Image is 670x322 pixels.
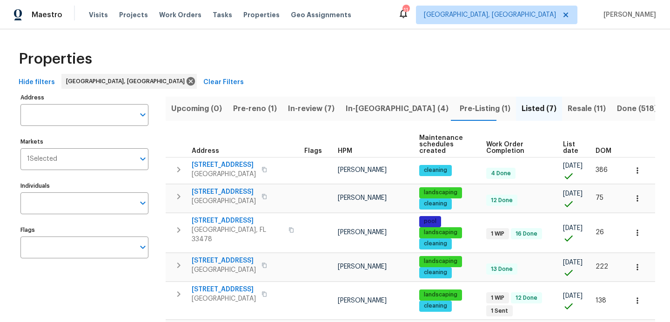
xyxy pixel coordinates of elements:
[596,195,603,201] span: 75
[512,294,541,302] span: 12 Done
[420,229,461,237] span: landscaping
[192,148,219,154] span: Address
[563,191,583,197] span: [DATE]
[338,167,387,173] span: [PERSON_NAME]
[563,163,583,169] span: [DATE]
[192,265,256,275] span: [GEOGRAPHIC_DATA]
[200,74,248,91] button: Clear Filters
[424,10,556,20] span: [GEOGRAPHIC_DATA], [GEOGRAPHIC_DATA]
[304,148,322,154] span: Flags
[460,102,510,115] span: Pre-Listing (1)
[20,95,148,100] label: Address
[338,263,387,270] span: [PERSON_NAME]
[596,263,608,270] span: 222
[346,102,449,115] span: In-[GEOGRAPHIC_DATA] (4)
[192,294,256,303] span: [GEOGRAPHIC_DATA]
[487,197,516,204] span: 12 Done
[192,225,283,244] span: [GEOGRAPHIC_DATA], FL 33478
[233,102,277,115] span: Pre-reno (1)
[487,230,508,238] span: 1 WIP
[487,294,508,302] span: 1 WIP
[20,139,148,145] label: Markets
[159,10,201,20] span: Work Orders
[61,74,197,89] div: [GEOGRAPHIC_DATA], [GEOGRAPHIC_DATA]
[136,108,149,121] button: Open
[20,227,148,233] label: Flags
[522,102,556,115] span: Listed (7)
[419,135,470,154] span: Maintenance schedules created
[89,10,108,20] span: Visits
[563,259,583,266] span: [DATE]
[420,269,451,276] span: cleaning
[420,302,451,310] span: cleaning
[486,141,547,154] span: Work Order Completion
[136,197,149,210] button: Open
[402,6,409,15] div: 11
[338,229,387,236] span: [PERSON_NAME]
[27,155,57,163] span: 1 Selected
[19,54,92,64] span: Properties
[420,200,451,208] span: cleaning
[596,167,608,173] span: 386
[19,77,55,88] span: Hide filters
[136,241,149,254] button: Open
[32,10,62,20] span: Maestro
[192,170,256,179] span: [GEOGRAPHIC_DATA]
[420,189,461,197] span: landscaping
[596,297,606,304] span: 138
[563,225,583,231] span: [DATE]
[563,141,580,154] span: List date
[512,230,541,238] span: 16 Done
[487,265,516,273] span: 13 Done
[192,216,283,225] span: [STREET_ADDRESS]
[171,102,222,115] span: Upcoming (0)
[192,187,256,197] span: [STREET_ADDRESS]
[568,102,606,115] span: Resale (11)
[420,257,461,265] span: landscaping
[213,12,232,18] span: Tasks
[617,102,657,115] span: Done (518)
[192,285,256,294] span: [STREET_ADDRESS]
[66,77,188,86] span: [GEOGRAPHIC_DATA], [GEOGRAPHIC_DATA]
[338,148,352,154] span: HPM
[291,10,351,20] span: Geo Assignments
[20,183,148,189] label: Individuals
[119,10,148,20] span: Projects
[487,170,515,177] span: 4 Done
[192,160,256,170] span: [STREET_ADDRESS]
[338,297,387,304] span: [PERSON_NAME]
[600,10,656,20] span: [PERSON_NAME]
[338,195,387,201] span: [PERSON_NAME]
[420,291,461,299] span: landscaping
[420,166,451,174] span: cleaning
[192,197,256,206] span: [GEOGRAPHIC_DATA]
[136,152,149,165] button: Open
[487,307,512,315] span: 1 Sent
[596,229,604,236] span: 26
[563,293,583,299] span: [DATE]
[192,256,256,265] span: [STREET_ADDRESS]
[420,240,451,248] span: cleaning
[596,148,611,154] span: DOM
[15,74,59,91] button: Hide filters
[420,217,440,225] span: pool
[243,10,280,20] span: Properties
[288,102,335,115] span: In-review (7)
[203,77,244,88] span: Clear Filters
